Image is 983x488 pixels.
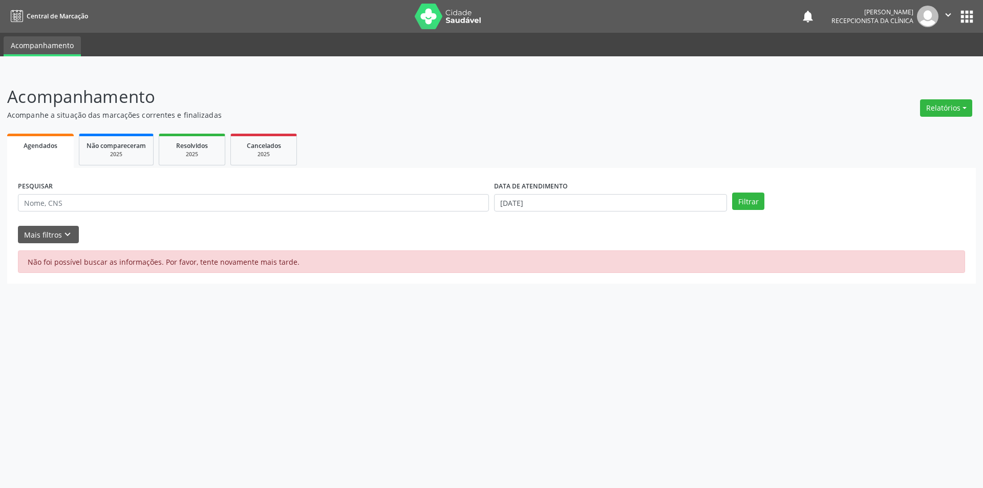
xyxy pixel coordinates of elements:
[18,194,489,211] input: Nome, CNS
[4,36,81,56] a: Acompanhamento
[176,141,208,150] span: Resolvidos
[7,8,88,25] a: Central de Marcação
[917,6,938,27] img: img
[247,141,281,150] span: Cancelados
[920,99,972,117] button: Relatórios
[62,229,73,240] i: keyboard_arrow_down
[494,179,568,195] label: DATA DE ATENDIMENTO
[7,84,685,110] p: Acompanhamento
[18,226,79,244] button: Mais filtroskeyboard_arrow_down
[238,151,289,158] div: 2025
[7,110,685,120] p: Acompanhe a situação das marcações correntes e finalizadas
[166,151,218,158] div: 2025
[938,6,958,27] button: 
[18,250,965,273] div: Não foi possível buscar as informações. Por favor, tente novamente mais tarde.
[87,141,146,150] span: Não compareceram
[831,8,913,16] div: [PERSON_NAME]
[18,179,53,195] label: PESQUISAR
[831,16,913,25] span: Recepcionista da clínica
[732,193,764,210] button: Filtrar
[943,9,954,20] i: 
[801,9,815,24] button: notifications
[958,8,976,26] button: apps
[24,141,57,150] span: Agendados
[87,151,146,158] div: 2025
[27,12,88,20] span: Central de Marcação
[494,194,727,211] input: Selecione um intervalo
